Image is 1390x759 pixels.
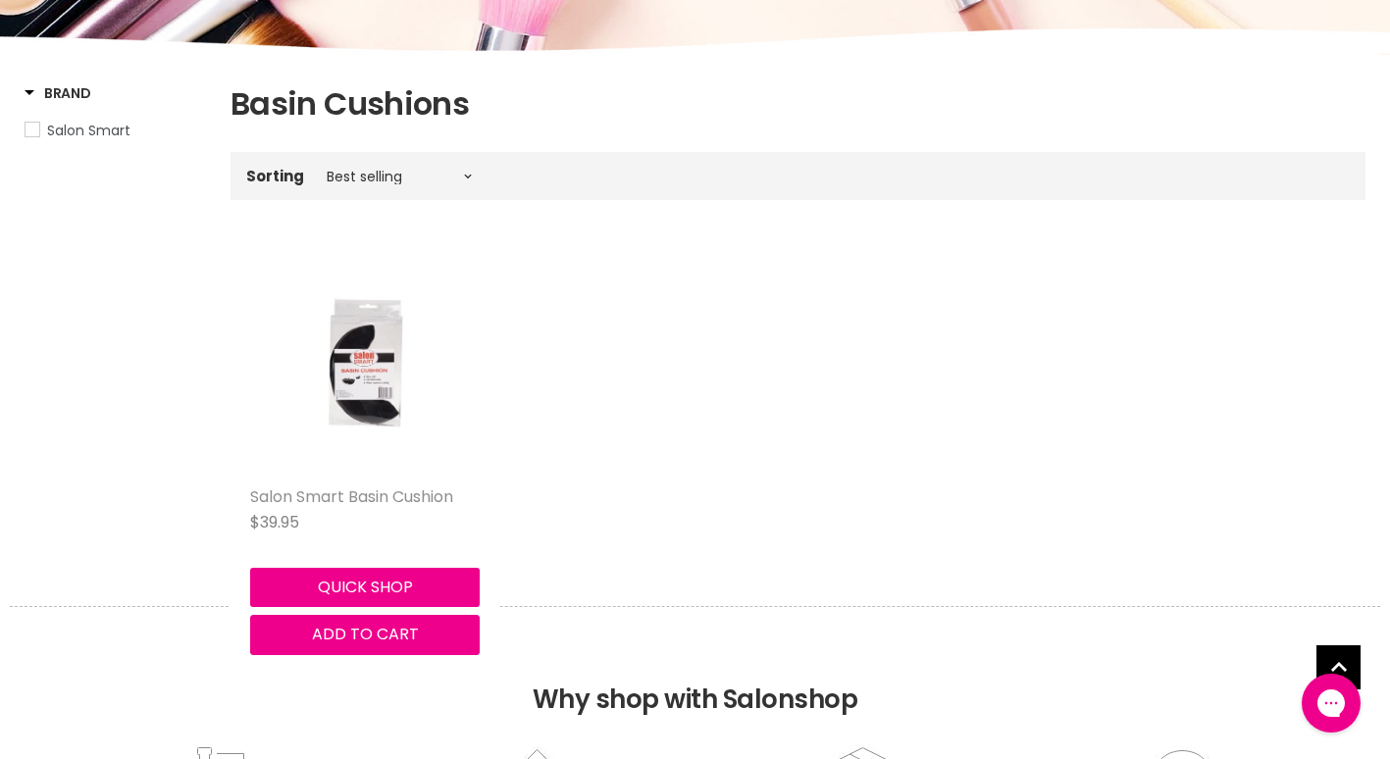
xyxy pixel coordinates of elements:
h1: Basin Cushions [231,83,1365,125]
h2: Why shop with Salonshop [10,606,1380,744]
h3: Brand [25,83,91,103]
span: $39.95 [250,511,299,533]
button: Quick shop [250,568,480,607]
a: Salon Smart Basin Cushion [250,485,453,508]
a: Back to top [1316,645,1361,689]
span: Add to cart [312,623,419,645]
a: Salon Smart Basin Cushion [250,247,480,477]
a: Salon Smart [25,120,206,141]
img: Salon Smart Basin Cushion [288,247,441,477]
span: Back to top [1316,645,1361,696]
span: Salon Smart [47,121,130,140]
iframe: Gorgias live chat messenger [1292,667,1370,739]
label: Sorting [246,168,304,184]
button: Add to cart [250,615,480,654]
